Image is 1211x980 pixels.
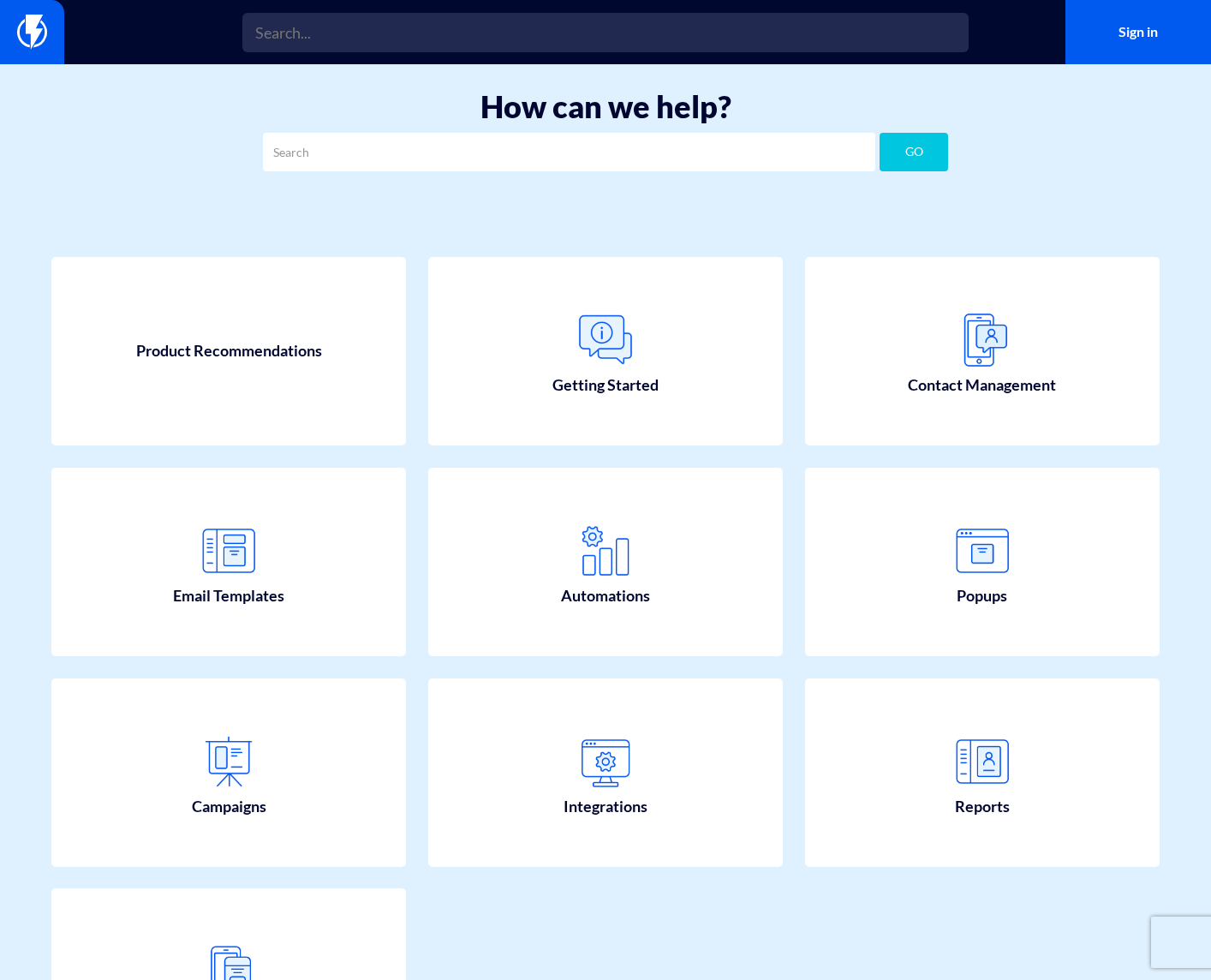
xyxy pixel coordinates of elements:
h1: How can we help? [26,90,1185,124]
span: Integrations [564,796,647,818]
span: Reports [955,796,1010,818]
input: Search [263,133,875,171]
a: Email Templates [51,468,406,656]
a: Campaigns [51,678,406,867]
a: Contact Management [805,257,1160,445]
a: Reports [805,678,1160,867]
a: Product Recommendations [51,257,406,445]
input: Search... [242,13,969,52]
span: Campaigns [192,796,266,818]
a: Automations [428,468,783,656]
a: Integrations [428,678,783,867]
a: Getting Started [428,257,783,445]
span: Product Recommendations [136,340,322,362]
span: Email Templates [173,585,284,607]
button: GO [880,133,948,171]
a: Popups [805,468,1160,656]
span: Automations [561,585,650,607]
span: Contact Management [908,374,1056,397]
span: Popups [957,585,1007,607]
span: Getting Started [552,374,659,397]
